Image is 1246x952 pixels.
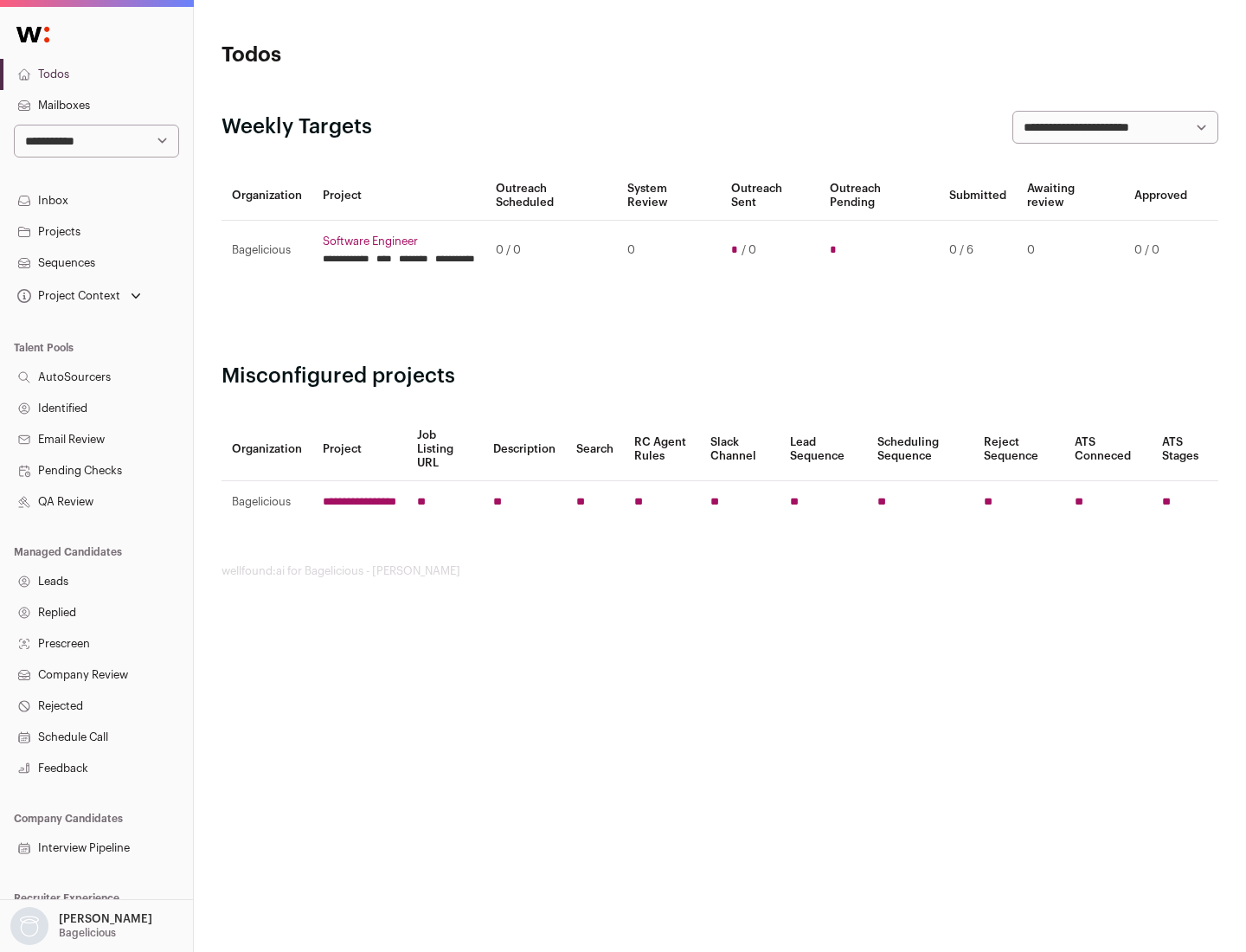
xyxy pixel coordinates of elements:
[323,235,475,248] a: Software Engineer
[222,418,312,481] th: Organization
[1152,418,1218,481] th: ATS Stages
[485,221,617,280] td: 0 / 0
[973,418,1065,481] th: Reject Sequence
[1124,171,1198,221] th: Approved
[407,418,483,481] th: Job Listing URL
[1064,418,1151,481] th: ATS Conneced
[939,221,1017,280] td: 0 / 6
[59,912,152,926] p: [PERSON_NAME]
[483,418,566,481] th: Description
[617,171,720,221] th: System Review
[819,171,938,221] th: Outreach Pending
[617,221,720,280] td: 0
[485,171,617,221] th: Outreach Scheduled
[312,171,485,221] th: Project
[10,907,48,945] img: nopic.png
[1124,221,1198,280] td: 0 / 0
[222,363,1218,390] h2: Misconfigured projects
[7,907,156,945] button: Open dropdown
[59,926,116,940] p: Bagelicious
[14,289,120,303] div: Project Context
[721,171,820,221] th: Outreach Sent
[14,284,145,308] button: Open dropdown
[566,418,624,481] th: Search
[780,418,867,481] th: Lead Sequence
[312,418,407,481] th: Project
[939,171,1017,221] th: Submitted
[222,481,312,524] td: Bagelicious
[222,171,312,221] th: Organization
[222,221,312,280] td: Bagelicious
[7,17,59,52] img: Wellfound
[1017,221,1124,280] td: 0
[700,418,780,481] th: Slack Channel
[222,564,1218,578] footer: wellfound:ai for Bagelicious - [PERSON_NAME]
[222,42,554,69] h1: Todos
[742,243,756,257] span: / 0
[222,113,372,141] h2: Weekly Targets
[624,418,699,481] th: RC Agent Rules
[867,418,973,481] th: Scheduling Sequence
[1017,171,1124,221] th: Awaiting review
